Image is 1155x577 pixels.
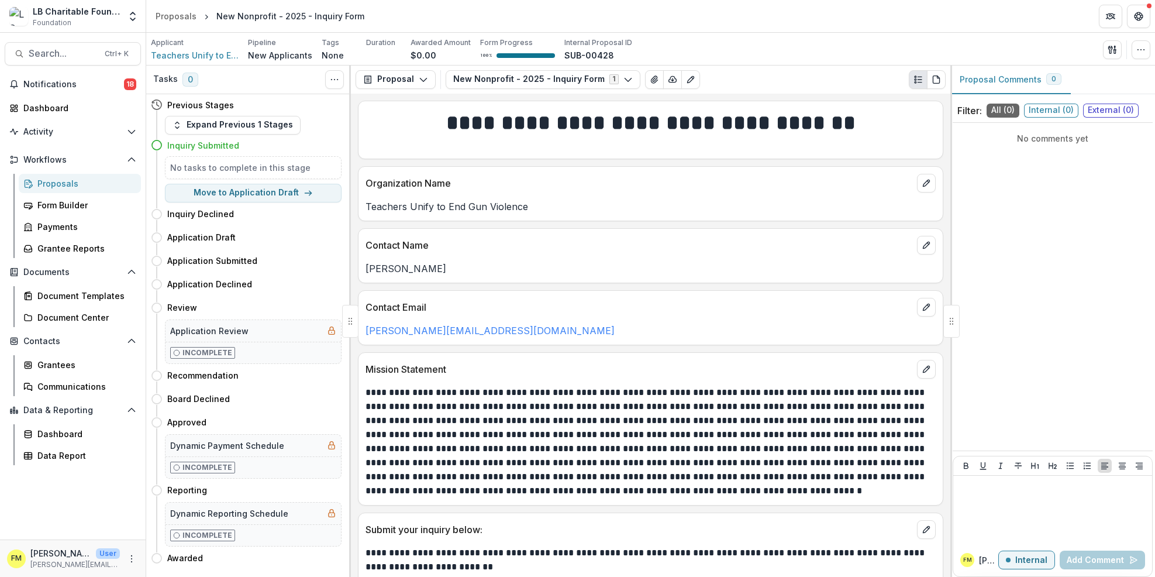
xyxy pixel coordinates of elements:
[322,37,339,48] p: Tags
[37,221,132,233] div: Payments
[366,37,395,48] p: Duration
[976,459,990,473] button: Underline
[151,8,369,25] nav: breadcrumb
[979,554,998,566] p: [PERSON_NAME]
[917,360,936,379] button: edit
[182,348,232,358] p: Incomplete
[950,66,1071,94] button: Proposal Comments
[917,520,936,539] button: edit
[19,424,141,444] a: Dashboard
[248,49,312,61] p: New Applicants
[1115,459,1129,473] button: Align Center
[5,122,141,141] button: Open Activity
[170,439,284,452] h5: Dynamic Payment Schedule
[994,459,1008,473] button: Italicize
[19,308,141,327] a: Document Center
[1011,459,1025,473] button: Strike
[366,238,912,252] p: Contact Name
[167,484,207,496] h4: Reporting
[917,236,936,255] button: edit
[102,47,131,60] div: Ctrl + K
[1083,104,1139,118] span: External ( 0 )
[366,200,936,214] p: Teachers Unify to End Gun Violence
[5,75,141,94] button: Notifications18
[19,217,141,236] a: Payments
[1080,459,1094,473] button: Ordered List
[167,552,203,564] h4: Awarded
[909,70,928,89] button: Plaintext view
[167,231,236,243] h4: Application Draft
[998,551,1055,569] button: Internal
[480,51,492,60] p: 100 %
[366,523,912,537] p: Submit your inquiry below:
[411,37,471,48] p: Awarded Amount
[30,559,120,570] p: [PERSON_NAME][EMAIL_ADDRESS][DOMAIN_NAME]
[957,104,982,118] p: Filter:
[153,74,178,84] h3: Tasks
[167,255,257,267] h4: Application Submitted
[170,507,288,520] h5: Dynamic Reporting Schedule
[564,49,614,61] p: SUB-00428
[5,150,141,169] button: Open Workflows
[216,10,364,22] div: New Nonprofit - 2025 - Inquiry Form
[33,5,120,18] div: LB Charitable Foundation
[356,70,436,89] button: Proposal
[182,73,198,87] span: 0
[480,37,533,48] p: Form Progress
[9,7,28,26] img: LB Charitable Foundation
[963,557,972,563] div: Francisca Mendoza
[11,555,22,562] div: Francisca Mendoza
[125,552,139,566] button: More
[167,139,239,152] h4: Inquiry Submitted
[30,547,91,559] p: [PERSON_NAME]
[19,286,141,305] a: Document Templates
[366,325,615,336] a: [PERSON_NAME][EMAIL_ADDRESS][DOMAIN_NAME]
[37,177,132,190] div: Proposals
[645,70,664,89] button: View Attached Files
[37,290,132,302] div: Document Templates
[927,70,946,89] button: PDF view
[366,262,936,276] p: [PERSON_NAME]
[248,37,276,48] p: Pipeline
[167,369,239,382] h4: Recommendation
[5,98,141,118] a: Dashboard
[151,49,239,61] span: Teachers Unify to End Gun Violence
[167,208,234,220] h4: Inquiry Declined
[1132,459,1146,473] button: Align Right
[124,78,136,90] span: 18
[170,162,336,174] h5: No tasks to complete in this stage
[957,132,1148,145] p: No comments yet
[37,199,132,211] div: Form Builder
[23,155,122,165] span: Workflows
[23,336,122,346] span: Contacts
[366,176,912,190] p: Organization Name
[167,416,206,428] h4: Approved
[37,428,132,440] div: Dashboard
[96,548,120,559] p: User
[19,446,141,465] a: Data Report
[1046,459,1060,473] button: Heading 2
[19,195,141,215] a: Form Builder
[37,359,132,371] div: Grantees
[151,37,184,48] p: Applicant
[1015,555,1047,565] p: Internal
[167,301,197,314] h4: Review
[23,267,122,277] span: Documents
[1063,459,1077,473] button: Bullet List
[167,278,252,290] h4: Application Declined
[1051,75,1056,83] span: 0
[167,393,230,405] h4: Board Declined
[23,406,122,415] span: Data & Reporting
[182,462,232,473] p: Incomplete
[366,362,912,376] p: Mission Statement
[1099,5,1122,28] button: Partners
[37,311,132,324] div: Document Center
[917,174,936,193] button: edit
[23,80,124,90] span: Notifications
[5,263,141,281] button: Open Documents
[366,300,912,314] p: Contact Email
[19,174,141,193] a: Proposals
[5,401,141,420] button: Open Data & Reporting
[37,242,132,255] div: Grantee Reports
[37,449,132,462] div: Data Report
